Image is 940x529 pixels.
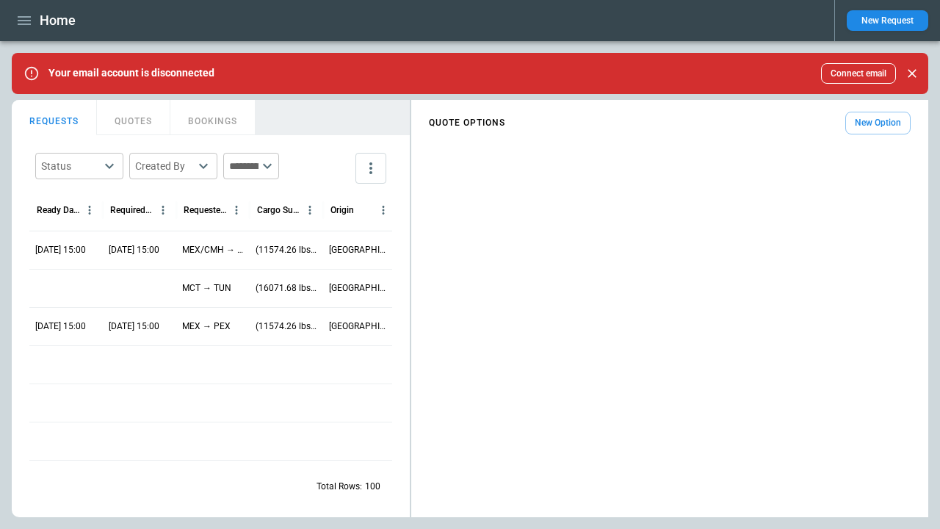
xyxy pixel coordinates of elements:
[256,282,317,295] p: (16071.68 lbs - 15.63 m³) Machinery & Industrial Equipment
[329,282,391,295] p: Muscat airport
[182,244,244,256] p: MEX/CMH → CWL
[365,481,380,493] p: 100
[35,244,86,256] p: 04/21/2026 15:00
[37,205,80,215] div: Ready Date & Time (UTC+03:00)
[41,159,100,173] div: Status
[329,320,391,333] p: Columbus, OH
[35,320,86,333] p: 04/21/2026 15:00
[429,120,505,126] h4: QUOTE OPTIONS
[256,320,317,333] p: (11574.26 lbs) Other
[317,481,362,493] p: Total Rows:
[12,100,97,135] button: REQUESTS
[902,63,922,84] button: Close
[40,12,76,29] h1: Home
[821,63,896,84] button: Connect email
[256,244,317,256] p: (11574.26 lbs) Other
[182,320,231,333] p: MEX → PEX
[330,205,354,215] div: Origin
[80,201,99,220] button: Ready Date & Time (UTC+03:00) column menu
[300,201,319,220] button: Cargo Summary column menu
[170,100,256,135] button: BOOKINGS
[845,112,911,134] button: New Option
[184,205,227,215] div: Requested Route
[847,10,928,31] button: New Request
[153,201,173,220] button: Required Date & Time (UTC+03:00) column menu
[374,201,393,220] button: Origin column menu
[109,320,159,333] p: 05/05/2026 15:00
[902,57,922,90] div: dismiss
[109,244,159,256] p: 05/05/2026 15:00
[227,201,246,220] button: Requested Route column menu
[257,205,300,215] div: Cargo Summary
[135,159,194,173] div: Created By
[411,106,928,140] div: scrollable content
[355,153,386,184] button: more
[182,282,231,295] p: MCT → TUN
[110,205,153,215] div: Required Date & Time (UTC+03:00)
[48,67,214,79] p: Your email account is disconnected
[97,100,170,135] button: QUOTES
[329,244,391,256] p: Columbus, OH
